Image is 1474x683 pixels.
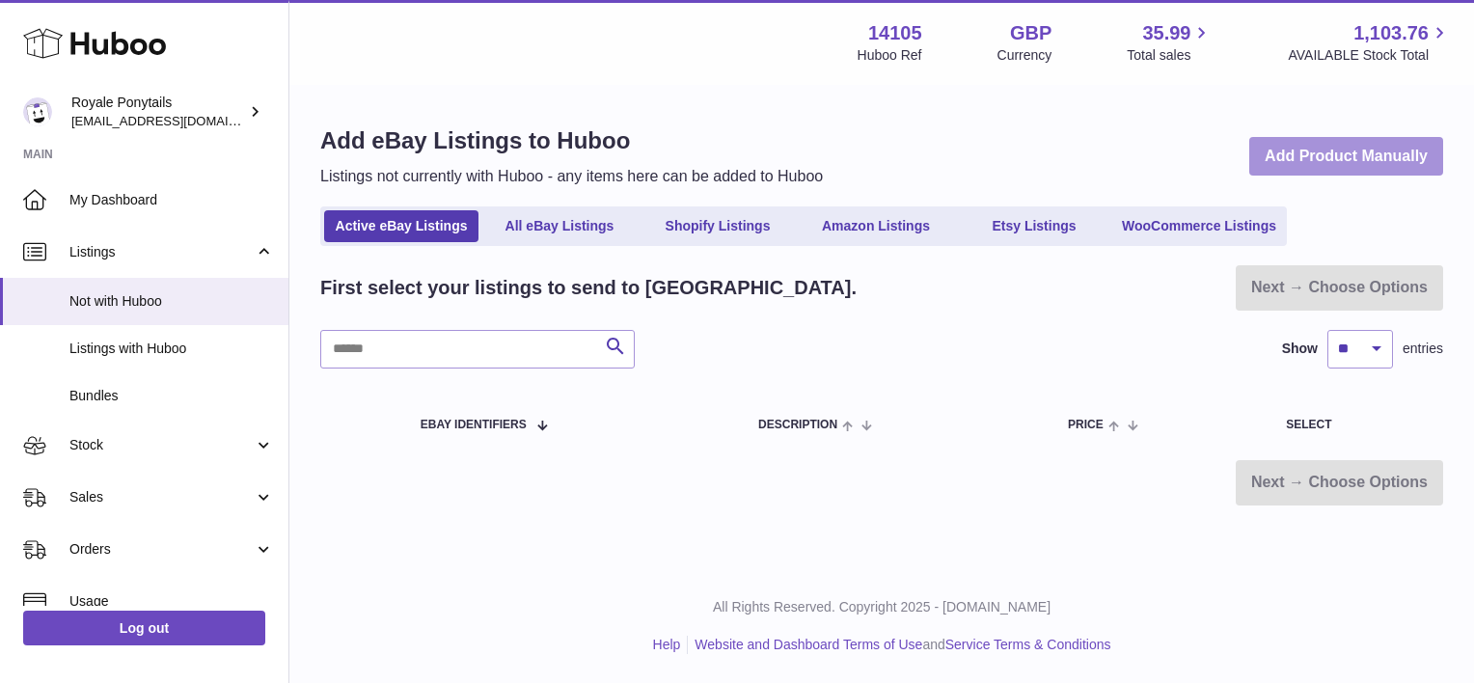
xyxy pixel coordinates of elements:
[688,636,1110,654] li: and
[23,97,52,126] img: qphill92@gmail.com
[69,292,274,311] span: Not with Huboo
[1068,419,1104,431] span: Price
[69,387,274,405] span: Bundles
[1403,340,1443,358] span: entries
[653,637,681,652] a: Help
[1010,20,1051,46] strong: GBP
[695,637,922,652] a: Website and Dashboard Terms of Use
[641,210,795,242] a: Shopify Listings
[69,488,254,506] span: Sales
[1127,20,1213,65] a: 35.99 Total sales
[69,243,254,261] span: Listings
[305,598,1459,616] p: All Rights Reserved. Copyright 2025 - [DOMAIN_NAME]
[324,210,478,242] a: Active eBay Listings
[858,46,922,65] div: Huboo Ref
[23,611,265,645] a: Log out
[1288,20,1451,65] a: 1,103.76 AVAILABLE Stock Total
[71,94,245,130] div: Royale Ponytails
[69,540,254,559] span: Orders
[1282,340,1318,358] label: Show
[320,166,823,187] p: Listings not currently with Huboo - any items here can be added to Huboo
[945,637,1111,652] a: Service Terms & Conditions
[1353,20,1429,46] span: 1,103.76
[69,191,274,209] span: My Dashboard
[71,113,284,128] span: [EMAIL_ADDRESS][DOMAIN_NAME]
[868,20,922,46] strong: 14105
[320,275,857,301] h2: First select your listings to send to [GEOGRAPHIC_DATA].
[69,436,254,454] span: Stock
[69,592,274,611] span: Usage
[1286,419,1424,431] div: Select
[1249,137,1443,177] a: Add Product Manually
[957,210,1111,242] a: Etsy Listings
[1288,46,1451,65] span: AVAILABLE Stock Total
[799,210,953,242] a: Amazon Listings
[1127,46,1213,65] span: Total sales
[1142,20,1190,46] span: 35.99
[69,340,274,358] span: Listings with Huboo
[421,419,527,431] span: eBay Identifiers
[758,419,837,431] span: Description
[320,125,823,156] h1: Add eBay Listings to Huboo
[997,46,1052,65] div: Currency
[482,210,637,242] a: All eBay Listings
[1115,210,1283,242] a: WooCommerce Listings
